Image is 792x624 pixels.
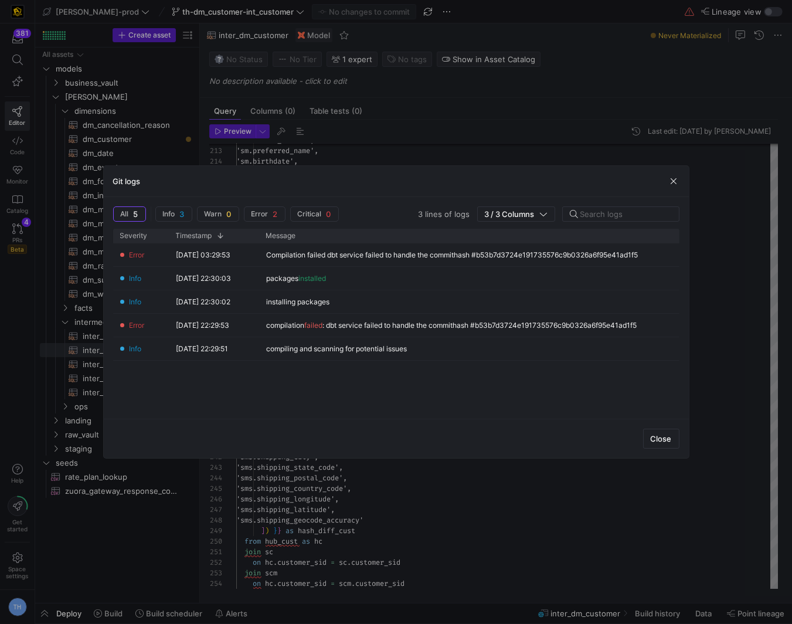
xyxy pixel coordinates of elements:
button: Critical0 [290,206,339,222]
span: Error [129,319,144,331]
span: Info [129,272,141,284]
div: packages [266,274,326,283]
h3: Git logs [113,177,141,186]
span: 5 [134,209,138,219]
button: Info3 [155,206,192,222]
button: Error2 [244,206,285,222]
span: failed [304,321,322,330]
span: Info [163,210,175,218]
div: compilation : dbt service failed to handle the commithash #b53b7d3724e191735576c9b0326a6f95e41ad1f5 [266,321,637,330]
span: Severity [120,232,148,240]
button: Close [643,429,679,449]
span: 2 [273,209,278,219]
button: All5 [113,206,146,222]
span: Timestamp [176,232,212,240]
span: Info [129,296,141,308]
y42-timestamp-cell-renderer: [DATE] 22:29:51 [176,342,228,355]
span: 0 [227,209,232,219]
span: installed [298,274,326,283]
span: 3 / 3 Columns [485,209,539,219]
span: 3 [180,209,185,219]
span: Info [129,342,141,355]
y42-timestamp-cell-renderer: [DATE] 22:30:02 [176,296,230,308]
span: Critical [298,210,322,218]
button: 3 / 3 Columns [477,206,555,222]
span: 3 lines of logs [419,209,470,219]
div: Compilation failed dbt service failed to handle the commithash #b53b7d3724e191735576c9b0326a6f95e... [266,251,638,259]
div: compiling and scanning for potential issues [266,345,407,353]
span: 0 [327,209,331,219]
span: Error [129,249,144,261]
span: Warn [205,210,222,218]
y42-timestamp-cell-renderer: [DATE] 22:29:53 [176,319,229,331]
span: Message [266,232,296,240]
input: Search logs [580,209,669,219]
button: Warn0 [197,206,239,222]
y42-timestamp-cell-renderer: [DATE] 22:30:03 [176,272,231,284]
div: installing packages [266,298,329,306]
span: All [121,210,129,218]
span: Error [251,210,268,218]
span: Close [651,434,672,443]
y42-timestamp-cell-renderer: [DATE] 03:29:53 [176,249,230,261]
